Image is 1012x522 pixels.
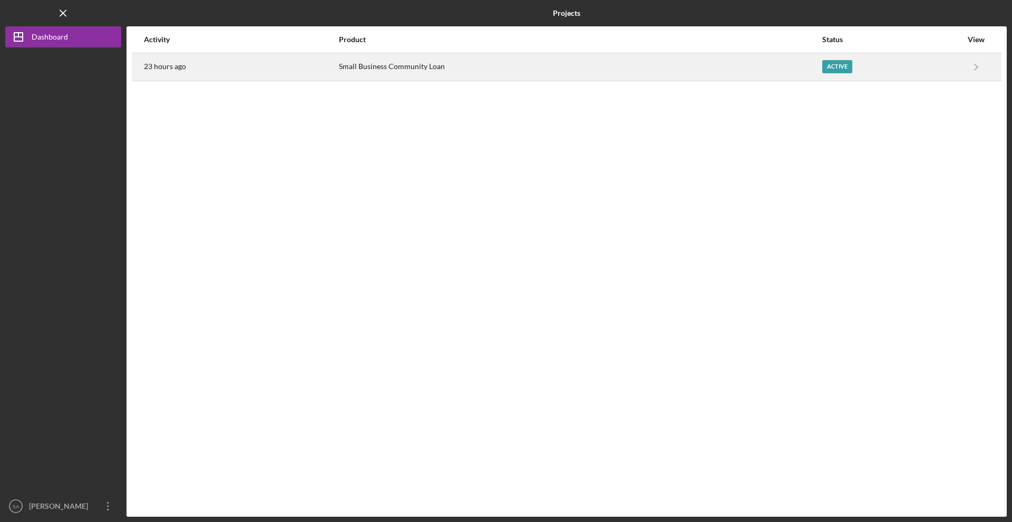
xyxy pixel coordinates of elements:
div: [PERSON_NAME] [26,496,95,519]
text: SA [13,504,20,509]
div: Activity [144,35,338,44]
button: SA[PERSON_NAME] [5,496,121,517]
div: Dashboard [32,26,68,50]
div: Status [822,35,962,44]
div: View [963,35,989,44]
button: Dashboard [5,26,121,47]
b: Projects [553,9,580,17]
div: Product [339,35,821,44]
div: Active [822,60,852,73]
time: 2025-10-06 14:39 [144,62,186,71]
div: Small Business Community Loan [339,54,821,80]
